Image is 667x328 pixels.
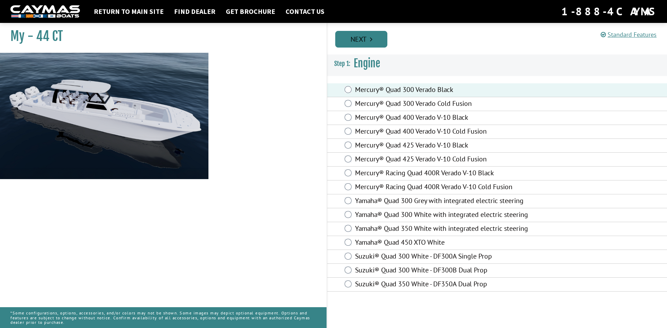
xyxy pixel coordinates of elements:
[355,85,542,95] label: Mercury® Quad 300 Verado Black
[561,4,657,19] div: 1-888-4CAYMAS
[355,141,542,151] label: Mercury® Quad 425 Verado V-10 Black
[355,196,542,207] label: Yamaha® Quad 300 Grey with integrated electric steering
[601,31,657,39] a: Standard Features
[355,280,542,290] label: Suzuki® Quad 350 White - DF350A Dual Prop
[355,252,542,262] label: Suzuki® Quad 300 White - DF300A Single Prop
[327,51,667,76] h3: Engine
[10,307,316,328] p: *Some configurations, options, accessories, and/or colors may not be shown. Some images may depic...
[171,7,219,16] a: Find Dealer
[355,113,542,123] label: Mercury® Quad 400 Verado V-10 Black
[355,127,542,137] label: Mercury® Quad 400 Verado V-10 Cold Fusion
[355,169,542,179] label: Mercury® Racing Quad 400R Verado V-10 Black
[222,7,279,16] a: Get Brochure
[335,31,387,48] a: Next
[355,210,542,220] label: Yamaha® Quad 300 White with integrated electric steering
[282,7,328,16] a: Contact Us
[10,5,80,18] img: white-logo-c9c8dbefe5ff5ceceb0f0178aa75bf4bb51f6bca0971e226c86eb53dfe498488.png
[90,7,167,16] a: Return to main site
[355,266,542,276] label: Suzuki® Quad 300 White - DF300B Dual Prop
[355,224,542,234] label: Yamaha® Quad 350 White with integrated electric steering
[333,30,667,48] ul: Pagination
[355,99,542,109] label: Mercury® Quad 300 Verado Cold Fusion
[355,238,542,248] label: Yamaha® Quad 450 XTO White
[355,183,542,193] label: Mercury® Racing Quad 400R Verado V-10 Cold Fusion
[10,28,309,44] h1: My - 44 CT
[355,155,542,165] label: Mercury® Quad 425 Verado V-10 Cold Fusion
